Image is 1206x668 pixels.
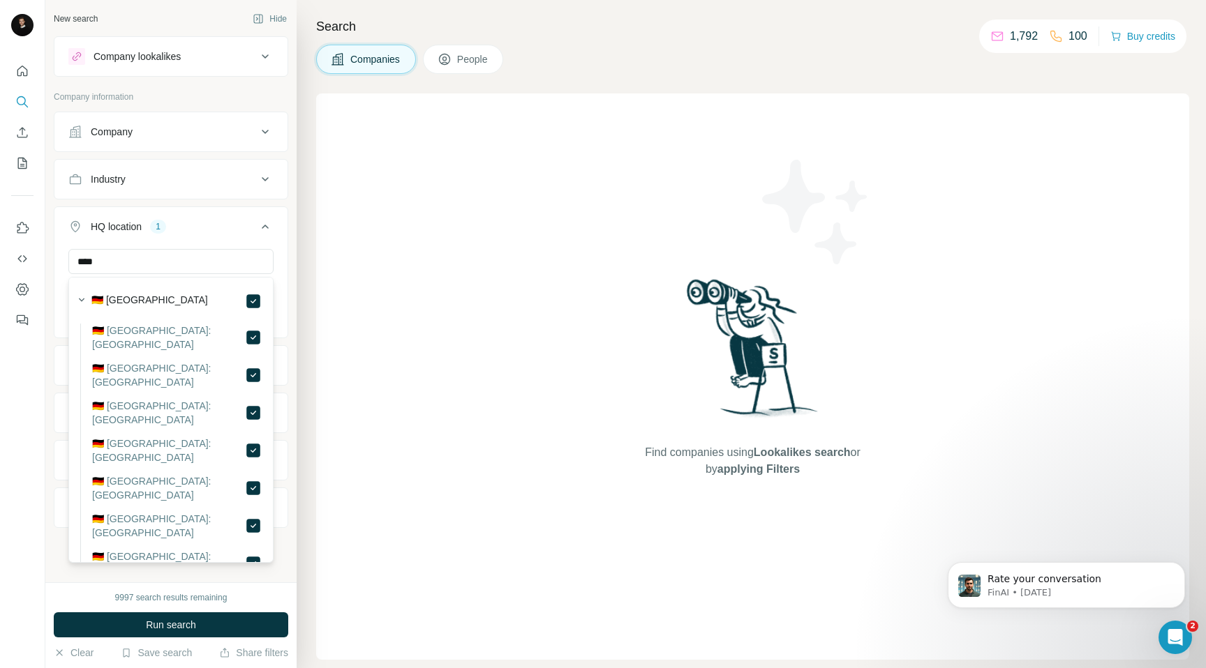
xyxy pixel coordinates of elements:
[753,149,879,275] img: Surfe Illustration - Stars
[54,612,288,637] button: Run search
[91,220,142,234] div: HQ location
[54,91,288,103] p: Company information
[54,210,288,249] button: HQ location1
[1069,28,1087,45] p: 100
[11,59,33,84] button: Quick start
[1110,26,1175,46] button: Buy credits
[11,308,33,333] button: Feedback
[54,646,94,660] button: Clear
[92,437,245,464] label: 🇩🇪 [GEOGRAPHIC_DATA]: [GEOGRAPHIC_DATA]
[91,125,133,139] div: Company
[316,17,1189,36] h4: Search
[92,549,245,577] label: 🇩🇪 [GEOGRAPHIC_DATA]: [GEOGRAPHIC_DATA]
[92,361,245,389] label: 🇩🇪 [GEOGRAPHIC_DATA]: [GEOGRAPHIC_DATA]
[11,246,33,271] button: Use Surfe API
[92,399,245,427] label: 🇩🇪 [GEOGRAPHIC_DATA]: [GEOGRAPHIC_DATA]
[115,591,228,604] div: 9997 search results remaining
[1159,621,1192,654] iframe: Intercom live chat
[54,491,288,524] button: Keywords
[11,89,33,114] button: Search
[54,396,288,430] button: Employees (size)
[754,446,851,458] span: Lookalikes search
[717,463,800,475] span: applying Filters
[680,275,826,431] img: Surfe Illustration - Woman searching with binoculars
[927,533,1206,630] iframe: Intercom notifications message
[11,277,33,302] button: Dashboard
[457,52,489,66] span: People
[92,474,245,502] label: 🇩🇪 [GEOGRAPHIC_DATA]: [GEOGRAPHIC_DATA]
[91,172,126,186] div: Industry
[54,443,288,477] button: Technologies1
[54,349,288,382] button: Annual revenue ($)
[11,151,33,176] button: My lists
[146,618,196,632] span: Run search
[92,324,245,351] label: 🇩🇪 [GEOGRAPHIC_DATA]: [GEOGRAPHIC_DATA]
[1187,621,1198,632] span: 2
[54,115,288,149] button: Company
[1010,28,1038,45] p: 1,792
[11,14,33,36] img: Avatar
[641,444,864,478] span: Find companies using or by
[11,215,33,241] button: Use Surfe on LinkedIn
[54,13,98,25] div: New search
[54,162,288,196] button: Industry
[219,646,288,660] button: Share filters
[350,52,401,66] span: Companies
[92,512,245,540] label: 🇩🇪 [GEOGRAPHIC_DATA]: [GEOGRAPHIC_DATA]
[11,120,33,145] button: Enrich CSV
[91,293,208,310] label: 🇩🇪 [GEOGRAPHIC_DATA]
[150,220,166,233] div: 1
[121,646,192,660] button: Save search
[243,8,297,29] button: Hide
[54,40,288,73] button: Company lookalikes
[94,50,181,63] div: Company lookalikes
